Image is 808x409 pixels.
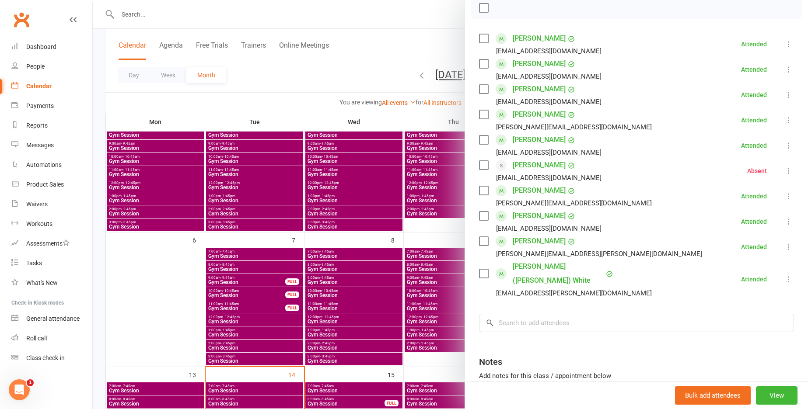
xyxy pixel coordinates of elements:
div: Attended [741,218,767,225]
button: Bulk add attendees [675,386,751,405]
div: [PERSON_NAME][EMAIL_ADDRESS][PERSON_NAME][DOMAIN_NAME] [496,248,702,260]
div: Attended [741,117,767,123]
a: Automations [11,155,92,175]
div: [EMAIL_ADDRESS][PERSON_NAME][DOMAIN_NAME] [496,288,652,299]
a: [PERSON_NAME] [513,184,566,198]
div: Notes [479,356,502,368]
div: [EMAIL_ADDRESS][DOMAIN_NAME] [496,147,602,158]
div: Attended [741,193,767,199]
span: 1 [27,379,34,386]
button: View [756,386,798,405]
div: People [26,63,45,70]
a: Assessments [11,234,92,253]
a: [PERSON_NAME] [513,158,566,172]
a: Dashboard [11,37,92,57]
div: Automations [26,161,62,168]
a: Roll call [11,329,92,348]
div: Attended [741,142,767,149]
a: [PERSON_NAME] [513,57,566,71]
div: [EMAIL_ADDRESS][DOMAIN_NAME] [496,96,602,107]
a: Waivers [11,194,92,214]
div: Attended [741,92,767,98]
a: [PERSON_NAME] [513,107,566,121]
a: Clubworx [10,9,32,31]
a: Product Sales [11,175,92,194]
div: Calendar [26,83,52,90]
a: Reports [11,116,92,135]
div: Tasks [26,260,42,267]
div: Attended [741,66,767,73]
a: Messages [11,135,92,155]
div: General attendance [26,315,80,322]
a: [PERSON_NAME] [513,133,566,147]
div: [PERSON_NAME][EMAIL_ADDRESS][DOMAIN_NAME] [496,198,652,209]
a: What's New [11,273,92,293]
a: Payments [11,96,92,116]
div: Roll call [26,335,47,342]
div: Payments [26,102,54,109]
a: People [11,57,92,76]
iframe: Intercom live chat [9,379,30,400]
div: Class check-in [26,354,65,361]
a: [PERSON_NAME] ([PERSON_NAME]) White [513,260,604,288]
div: Attended [741,41,767,47]
div: Dashboard [26,43,56,50]
a: General attendance kiosk mode [11,309,92,329]
a: [PERSON_NAME] [513,31,566,45]
div: Assessments [26,240,70,247]
a: Calendar [11,76,92,96]
a: [PERSON_NAME] [513,209,566,223]
a: [PERSON_NAME] [513,82,566,96]
a: Tasks [11,253,92,273]
div: Waivers [26,201,48,208]
a: [PERSON_NAME] [513,234,566,248]
div: Attended [741,244,767,250]
div: [EMAIL_ADDRESS][DOMAIN_NAME] [496,172,602,184]
div: [EMAIL_ADDRESS][DOMAIN_NAME] [496,71,602,82]
div: Workouts [26,220,52,227]
div: [PERSON_NAME][EMAIL_ADDRESS][DOMAIN_NAME] [496,121,652,133]
div: What's New [26,279,58,286]
div: [EMAIL_ADDRESS][DOMAIN_NAME] [496,223,602,234]
div: Attended [741,276,767,282]
div: Absent [747,168,767,174]
div: Reports [26,122,48,129]
input: Search to add attendees [479,314,794,332]
div: [EMAIL_ADDRESS][DOMAIN_NAME] [496,45,602,57]
a: Workouts [11,214,92,234]
div: Product Sales [26,181,64,188]
div: Add notes for this class / appointment below [479,371,794,381]
div: Messages [26,142,54,149]
a: Class kiosk mode [11,348,92,368]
